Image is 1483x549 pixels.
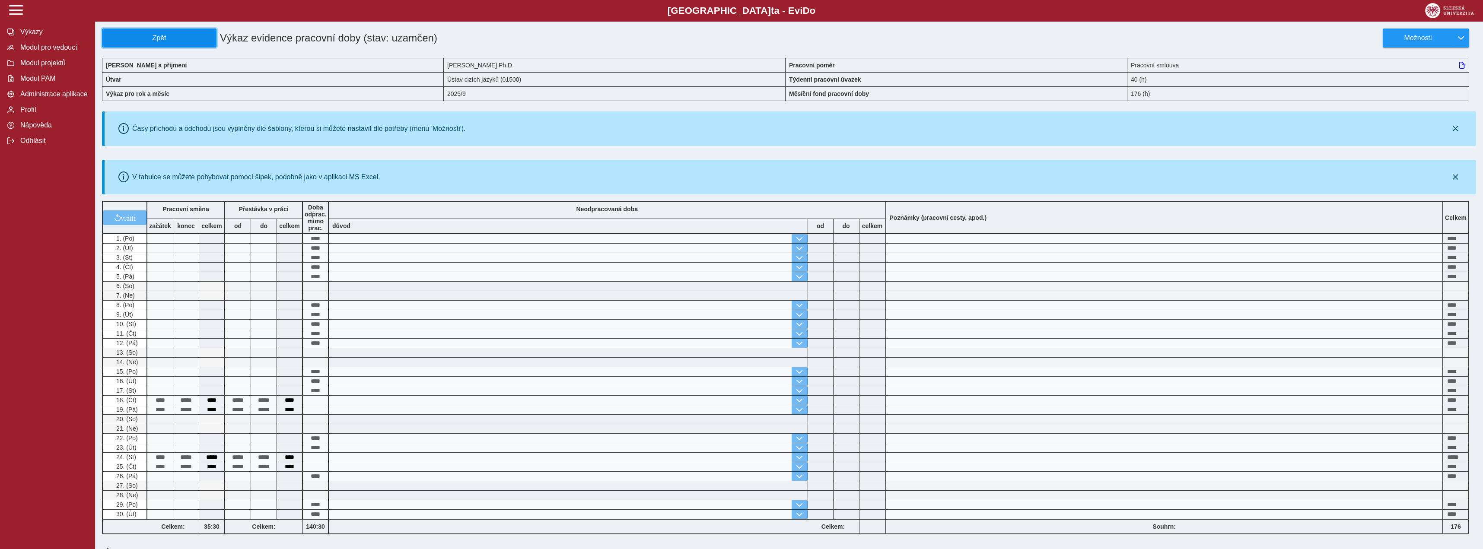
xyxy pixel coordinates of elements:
span: 14. (Ne) [115,359,138,365]
button: Zpět [102,29,216,48]
b: Celkem: [147,523,199,530]
b: do [834,222,859,229]
span: 23. (Út) [115,444,137,451]
span: 10. (St) [115,321,136,327]
b: 35:30 [199,523,224,530]
b: celkem [277,222,302,229]
b: 140:30 [303,523,328,530]
b: Útvar [106,76,121,83]
b: Doba odprac. mimo prac. [305,204,327,232]
b: celkem [859,222,885,229]
span: 27. (So) [115,482,138,489]
span: Výkazy [18,28,88,36]
div: 40 (h) [1127,72,1469,86]
b: Výkaz pro rok a měsíc [106,90,169,97]
span: Modul pro vedoucí [18,44,88,51]
b: konec [173,222,199,229]
span: 22. (Po) [115,435,138,441]
b: Souhrn: [1152,523,1176,530]
b: Přestávka v práci [239,206,288,213]
span: 2. (Út) [115,244,133,251]
span: Zpět [106,34,213,42]
span: 20. (So) [115,416,138,422]
span: Možnosti [1390,34,1446,42]
b: [GEOGRAPHIC_DATA] a - Evi [26,5,1457,16]
span: 15. (Po) [115,368,138,375]
b: Měsíční fond pracovní doby [789,90,869,97]
div: Časy příchodu a odchodu jsou vyplněny dle šablony, kterou si můžete nastavit dle potřeby (menu 'M... [132,125,466,133]
span: 12. (Pá) [115,340,138,346]
button: Možnosti [1383,29,1453,48]
b: celkem [199,222,224,229]
span: 21. (Ne) [115,425,138,432]
span: 13. (So) [115,349,138,356]
span: 7. (Ne) [115,292,135,299]
span: Odhlásit [18,137,88,145]
span: 24. (St) [115,454,136,460]
span: 26. (Pá) [115,473,138,479]
span: 17. (St) [115,387,136,394]
b: Pracovní směna [162,206,209,213]
span: 18. (Čt) [115,397,137,403]
span: 30. (Út) [115,511,137,517]
span: 19. (Pá) [115,406,138,413]
span: o [810,5,816,16]
span: 16. (Út) [115,378,137,384]
b: Poznámky (pracovní cesty, apod.) [886,214,990,221]
span: 5. (Pá) [115,273,134,280]
span: 25. (Čt) [115,463,137,470]
b: 176 [1443,523,1468,530]
b: od [808,222,833,229]
span: t [771,5,774,16]
span: 3. (St) [115,254,133,261]
span: 28. (Ne) [115,492,138,498]
b: důvod [332,222,350,229]
span: Nápověda [18,121,88,129]
button: vrátit [103,210,146,225]
div: 176 (h) [1127,86,1469,101]
span: 11. (Čt) [115,330,137,337]
span: 9. (Út) [115,311,133,318]
b: Celkem [1445,214,1467,221]
div: Ústav cizích jazyků (01500) [444,72,786,86]
span: 6. (So) [115,282,134,289]
span: D [802,5,809,16]
span: 1. (Po) [115,235,134,242]
div: [PERSON_NAME] Ph.D. [444,58,786,72]
div: 2025/9 [444,86,786,101]
span: 29. (Po) [115,501,138,508]
span: 8. (Po) [115,301,134,308]
b: začátek [147,222,173,229]
b: Neodpracovaná doba [576,206,638,213]
div: Pracovní smlouva [1127,58,1469,72]
b: Celkem: [225,523,302,530]
span: Profil [18,106,88,114]
span: Administrace aplikace [18,90,88,98]
b: do [251,222,277,229]
b: Celkem: [808,523,859,530]
span: vrátit [121,214,136,221]
div: V tabulce se můžete pohybovat pomocí šipek, podobně jako v aplikaci MS Excel. [132,173,380,181]
img: logo_web_su.png [1425,3,1474,18]
span: 4. (Čt) [115,263,133,270]
b: od [225,222,251,229]
span: Modul PAM [18,75,88,83]
b: Pracovní poměr [789,62,835,69]
h1: Výkaz evidence pracovní doby (stav: uzamčen) [216,29,675,48]
b: [PERSON_NAME] a příjmení [106,62,187,69]
b: Týdenní pracovní úvazek [789,76,861,83]
span: Modul projektů [18,59,88,67]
